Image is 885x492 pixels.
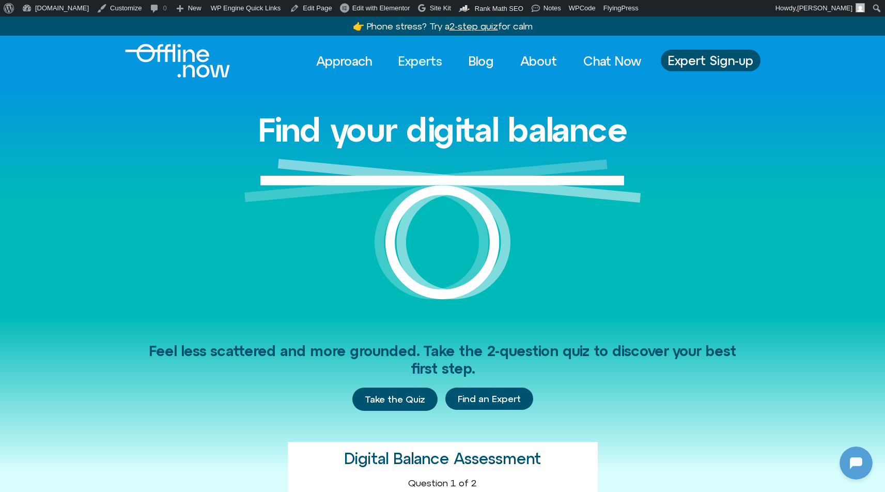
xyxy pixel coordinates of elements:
[307,50,381,72] a: Approach
[661,50,760,71] a: Expert Sign-up
[125,44,230,78] img: offline.now
[149,343,736,377] span: Feel less scattered and more grounded. Take the 2-question quiz to discover your best first step.
[389,50,452,72] a: Experts
[475,5,523,12] span: Rank Math SEO
[353,21,533,32] a: 👉 Phone stress? Try a2-step quizfor calm
[458,394,521,404] span: Find an Expert
[352,388,438,411] a: Take the Quiz
[296,478,589,489] div: Question 1 of 2
[307,50,650,72] nav: Menu
[344,450,541,467] h2: Digital Balance Assessment
[9,5,26,22] img: N5FCcHC.png
[445,388,533,411] div: Find an Expert
[449,21,498,32] u: 2-step quiz
[668,54,753,67] span: Expert Sign-up
[3,3,204,24] button: Expand Header Button
[459,50,503,72] a: Blog
[574,50,650,72] a: Chat Now
[180,5,198,22] svg: Close Chatbot Button
[797,4,852,12] span: [PERSON_NAME]
[163,5,180,22] svg: Restart Conversation Button
[445,388,533,410] a: Find an Expert
[365,394,425,405] span: Take the Quiz
[258,112,628,148] h1: Find your digital balance
[430,4,451,12] span: Site Kit
[511,50,566,72] a: About
[840,447,873,480] iframe: Botpress
[177,330,193,346] svg: Voice Input Button
[30,7,159,20] h2: [DOMAIN_NAME]
[18,333,160,343] textarea: Message Input
[125,44,212,78] div: Logo
[352,4,410,12] span: Edit with Elementor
